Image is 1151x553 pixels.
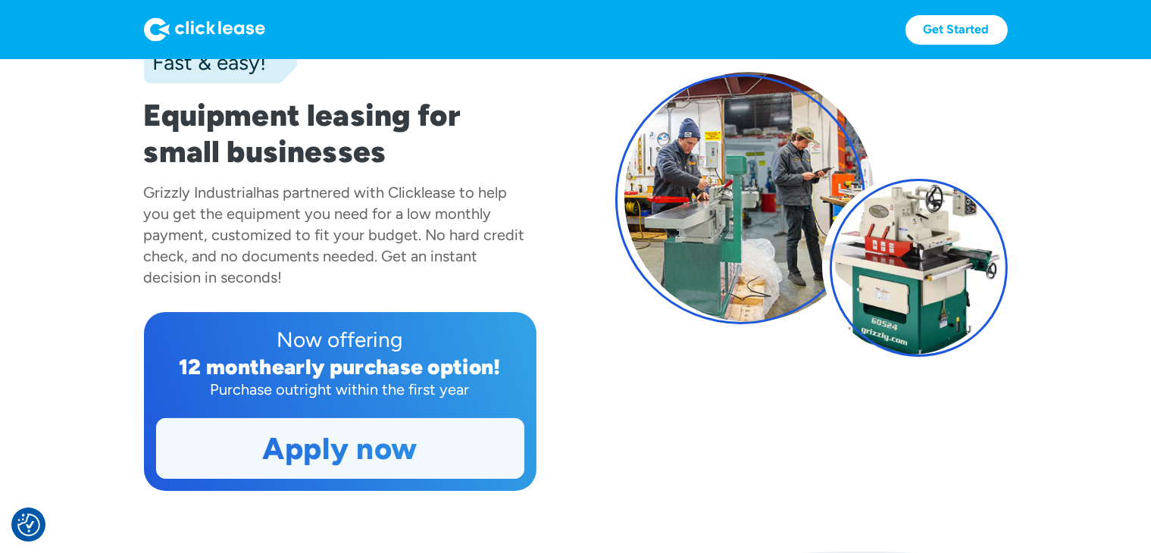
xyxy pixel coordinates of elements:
div: 12 month [179,354,272,380]
div: Now offering [156,324,524,355]
a: Get Started [905,15,1008,45]
h1: Equipment leasing for small businesses [144,97,536,170]
div: Purchase outright within the first year [156,379,524,400]
div: Fast & easy! [144,47,267,77]
div: Grizzly Industrial [144,183,257,202]
div: has partnered with Clicklease to help you get the equipment you need for a low monthly payment, c... [144,183,525,286]
img: Revisit consent button [17,514,40,536]
a: Apply now [157,419,524,478]
img: Logo [144,17,265,42]
div: early purchase option! [272,354,501,380]
button: Consent Preferences [17,514,40,536]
